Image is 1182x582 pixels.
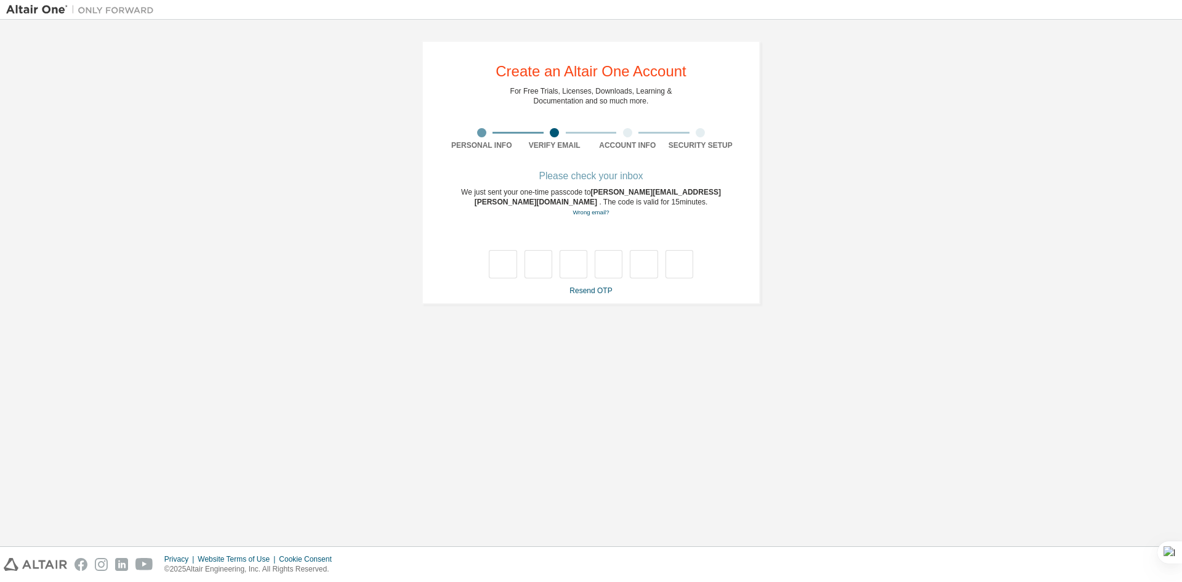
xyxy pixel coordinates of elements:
div: Create an Altair One Account [496,64,686,79]
div: For Free Trials, Licenses, Downloads, Learning & Documentation and so much more. [510,86,672,106]
div: Website Terms of Use [198,554,279,564]
img: linkedin.svg [115,558,128,571]
img: instagram.svg [95,558,108,571]
img: altair_logo.svg [4,558,67,571]
div: Security Setup [664,140,738,150]
img: Altair One [6,4,160,16]
div: Verify Email [518,140,592,150]
img: facebook.svg [74,558,87,571]
span: [PERSON_NAME][EMAIL_ADDRESS][PERSON_NAME][DOMAIN_NAME] [475,188,721,206]
div: We just sent your one-time passcode to . The code is valid for 15 minutes. [445,187,737,217]
a: Resend OTP [569,286,612,295]
img: youtube.svg [135,558,153,571]
p: © 2025 Altair Engineering, Inc. All Rights Reserved. [164,564,339,575]
div: Personal Info [445,140,518,150]
div: Account Info [591,140,664,150]
div: Cookie Consent [279,554,339,564]
div: Privacy [164,554,198,564]
div: Please check your inbox [445,172,737,180]
a: Go back to the registration form [573,209,609,216]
